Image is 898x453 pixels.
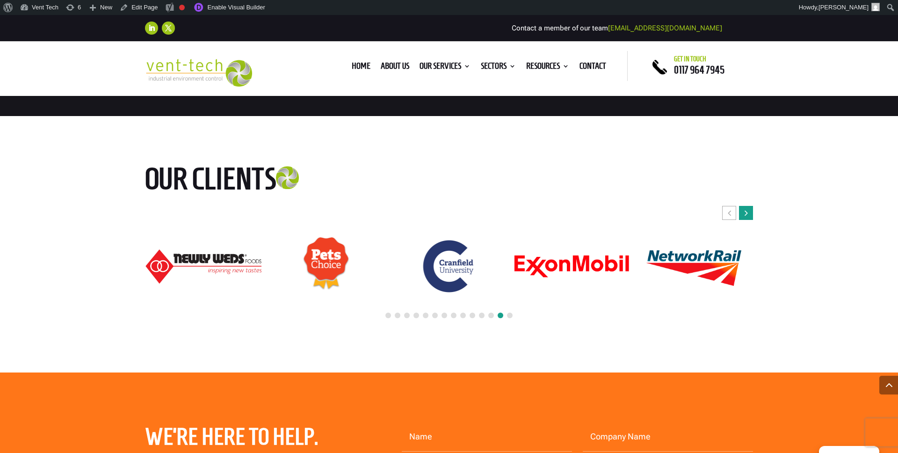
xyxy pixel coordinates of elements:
[179,5,185,10] div: Focus keyphrase not set
[674,64,724,75] a: 0117 964 7945
[674,55,706,63] span: Get in touch
[303,237,349,296] img: Pets Choice
[402,423,572,452] input: Name
[526,63,569,73] a: Resources
[145,249,261,284] img: Newly-Weds_Logo
[636,239,752,294] img: Network Rail logo
[722,206,736,220] div: Previous slide
[381,63,409,73] a: About us
[608,24,722,32] a: [EMAIL_ADDRESS][DOMAIN_NAME]
[514,255,630,278] img: ExonMobil logo
[818,4,869,11] span: [PERSON_NAME]
[481,63,516,73] a: Sectors
[636,239,753,294] div: 22 / 24
[145,22,158,35] a: Follow on LinkedIn
[145,59,252,87] img: 2023-09-27T08_35_16.549ZVENT-TECH---Clear-background
[268,236,384,296] div: 19 / 24
[162,22,175,35] a: Follow on X
[145,163,346,199] h2: Our clients
[420,63,471,73] a: Our Services
[739,206,753,220] div: Next slide
[583,423,753,452] input: Company Name
[579,63,606,73] a: Contact
[512,24,722,32] span: Contact a member of our team
[352,63,370,73] a: Home
[391,235,507,297] div: 20 / 24
[419,236,479,297] img: Cranfield University logo
[145,249,262,284] div: 18 / 24
[513,254,630,278] div: 21 / 24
